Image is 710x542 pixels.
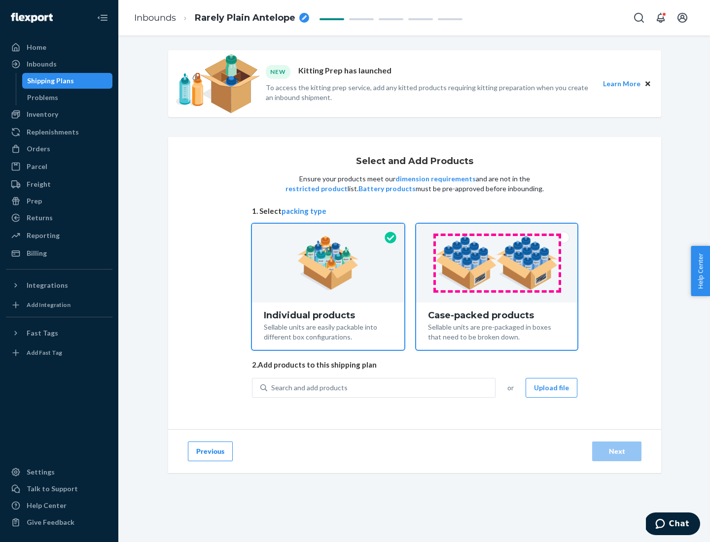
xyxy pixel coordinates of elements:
[526,378,577,398] button: Upload file
[11,13,53,23] img: Flexport logo
[601,446,633,456] div: Next
[6,245,112,261] a: Billing
[356,157,473,167] h1: Select and Add Products
[6,56,112,72] a: Inbounds
[27,42,46,52] div: Home
[27,59,57,69] div: Inbounds
[6,176,112,192] a: Freight
[27,484,78,494] div: Talk to Support
[27,517,74,527] div: Give Feedback
[673,8,692,28] button: Open account menu
[691,246,710,296] button: Help Center
[642,78,653,89] button: Close
[27,231,60,240] div: Reporting
[134,12,176,23] a: Inbounds
[395,174,476,184] button: dimension requirements
[297,236,359,290] img: individual-pack.facf35554cb0f1810c75b2bd6df2d64e.png
[22,90,113,105] a: Problems
[27,93,58,102] div: Problems
[264,320,392,342] div: Sellable units are easily packable into different box configurations.
[266,83,594,102] p: To access the kitting prep service, add any kitted products requiring kitting preparation when yo...
[27,127,79,137] div: Replenishments
[6,297,112,313] a: Add Integration
[27,328,58,338] div: Fast Tags
[646,512,700,537] iframe: Opens a widget where you can chat to one of our agents
[6,464,112,480] a: Settings
[195,12,295,25] span: Rarely Plain Antelope
[603,78,640,89] button: Learn More
[428,320,566,342] div: Sellable units are pre-packaged in boxes that need to be broken down.
[592,441,641,461] button: Next
[6,124,112,140] a: Replenishments
[6,514,112,530] button: Give Feedback
[358,184,416,194] button: Battery products
[6,159,112,174] a: Parcel
[284,174,545,194] p: Ensure your products meet our and are not in the list. must be pre-approved before inbounding.
[264,310,392,320] div: Individual products
[507,383,514,393] span: or
[271,383,348,393] div: Search and add products
[6,193,112,209] a: Prep
[6,325,112,341] button: Fast Tags
[27,248,47,258] div: Billing
[252,206,577,216] span: 1. Select
[282,206,326,216] button: packing type
[27,348,62,357] div: Add Fast Tag
[27,301,71,309] div: Add Integration
[651,8,671,28] button: Open notifications
[27,196,42,206] div: Prep
[298,65,391,78] p: Kitting Prep has launched
[93,8,112,28] button: Close Navigation
[126,3,317,33] ol: breadcrumbs
[27,467,55,477] div: Settings
[27,144,50,154] div: Orders
[6,481,112,497] button: Talk to Support
[6,277,112,293] button: Integrations
[435,236,558,290] img: case-pack.59cecea509d18c883b923b81aeac6d0b.png
[6,106,112,122] a: Inventory
[6,141,112,157] a: Orders
[27,213,53,223] div: Returns
[6,498,112,513] a: Help Center
[285,184,348,194] button: restricted product
[27,162,47,171] div: Parcel
[6,345,112,361] a: Add Fast Tag
[6,228,112,243] a: Reporting
[22,73,113,89] a: Shipping Plans
[252,360,577,370] span: 2. Add products to this shipping plan
[27,109,58,119] div: Inventory
[428,310,566,320] div: Case-packed products
[27,501,67,510] div: Help Center
[6,210,112,226] a: Returns
[629,8,649,28] button: Open Search Box
[266,65,290,78] div: NEW
[27,280,68,290] div: Integrations
[27,179,51,189] div: Freight
[188,441,233,461] button: Previous
[27,76,74,86] div: Shipping Plans
[6,39,112,55] a: Home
